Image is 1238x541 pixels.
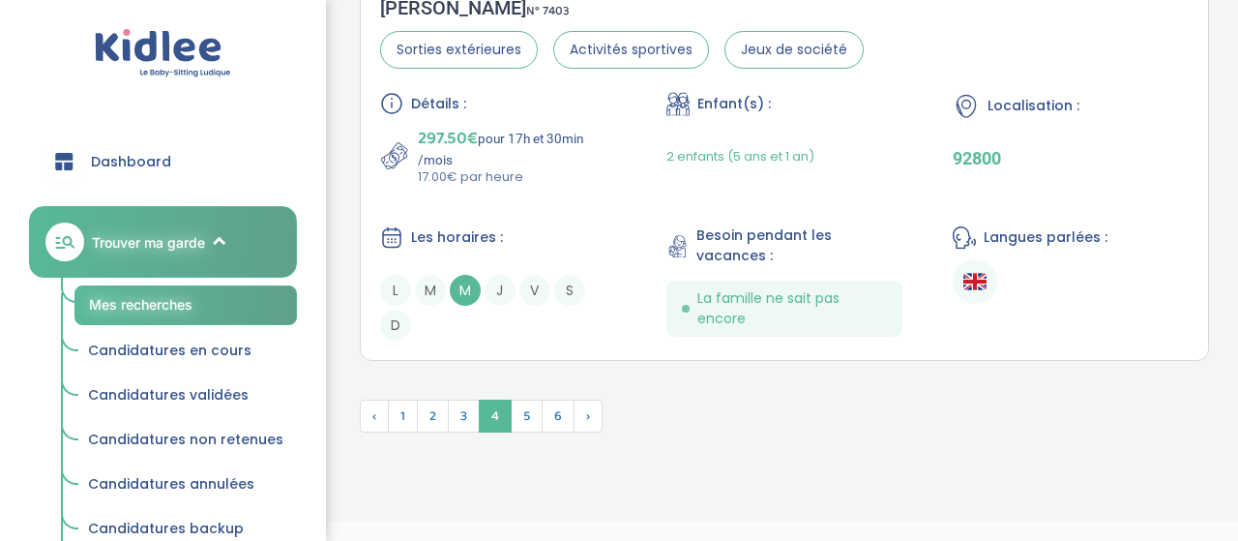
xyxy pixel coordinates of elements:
[380,310,411,341] span: D
[88,474,254,494] span: Candidatures annulées
[526,1,570,21] span: N° 7403
[450,275,481,306] span: M
[29,127,297,196] a: Dashboard
[88,519,244,538] span: Candidatures backup
[485,275,516,306] span: J
[953,148,1189,168] p: 92800
[92,232,205,253] span: Trouver ma garde
[574,400,603,433] span: Suivant »
[88,430,283,449] span: Candidatures non retenues
[542,400,575,433] span: 6
[411,227,503,248] span: Les horaires :
[448,400,480,433] span: 3
[74,466,297,503] a: Candidatures annulées
[418,167,616,187] p: 17.00€ par heure
[88,341,251,360] span: Candidatures en cours
[360,400,389,433] span: ‹
[388,400,418,433] span: 1
[724,31,864,69] span: Jeux de société
[963,270,987,293] img: Anglais
[89,296,192,313] span: Mes recherches
[984,227,1107,248] span: Langues parlées :
[697,288,887,329] span: La famille ne sait pas encore
[511,400,543,433] span: 5
[415,275,446,306] span: M
[74,286,297,325] a: Mes recherches
[380,275,411,306] span: L
[479,400,512,433] span: 4
[697,94,771,114] span: Enfant(s) :
[29,206,297,278] a: Trouver ma garde
[553,31,709,69] span: Activités sportives
[95,29,231,78] img: logo.svg
[74,333,297,370] a: Candidatures en cours
[554,275,585,306] span: S
[88,385,249,405] span: Candidatures validées
[411,94,466,114] span: Détails :
[74,422,297,459] a: Candidatures non retenues
[666,147,814,165] span: 2 enfants (5 ans et 1 an)
[380,31,538,69] span: Sorties extérieures
[696,225,902,266] span: Besoin pendant les vacances :
[519,275,550,306] span: V
[987,96,1079,116] span: Localisation :
[91,152,171,172] span: Dashboard
[74,377,297,414] a: Candidatures validées
[418,125,478,152] span: 297.50€
[418,125,616,167] p: pour 17h et 30min /mois
[417,400,449,433] span: 2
